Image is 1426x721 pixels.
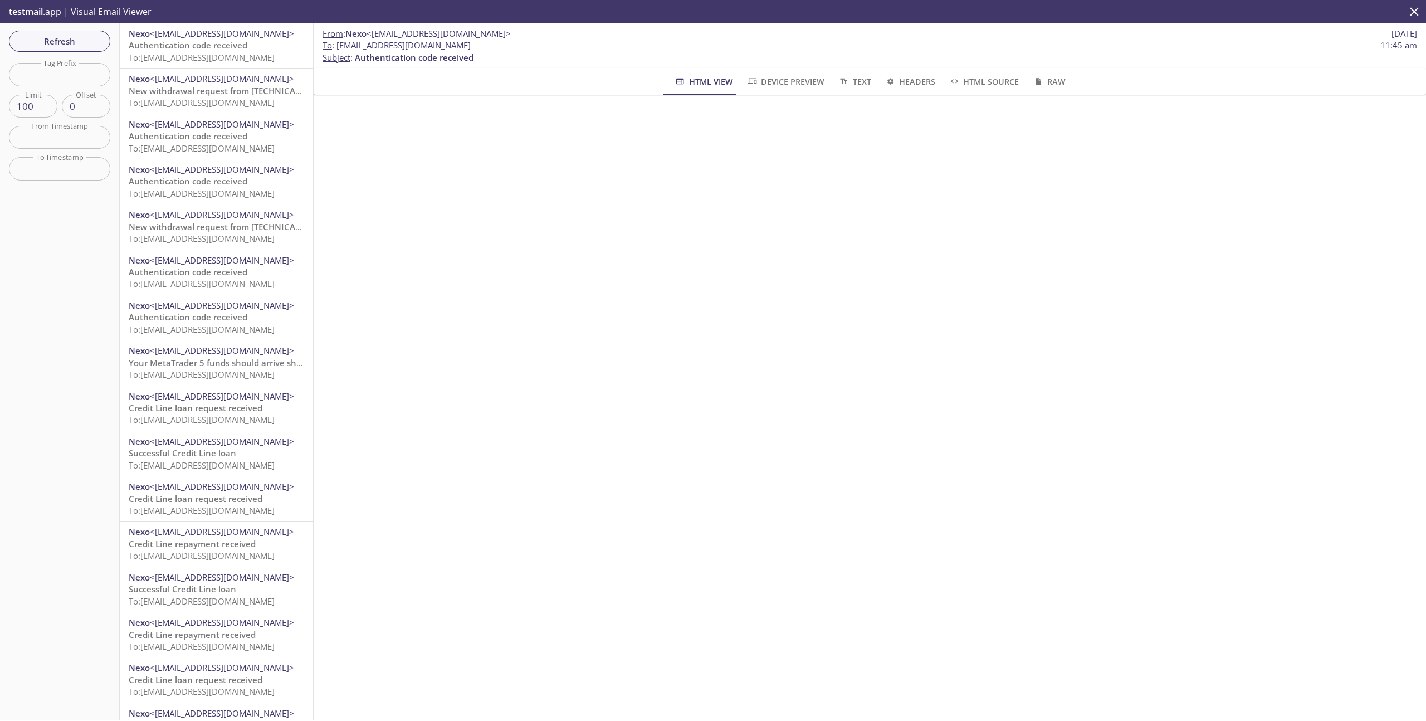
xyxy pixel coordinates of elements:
[129,662,150,673] span: Nexo
[120,522,313,566] div: Nexo<[EMAIL_ADDRESS][DOMAIN_NAME]>Credit Line repayment receivedTo:[EMAIL_ADDRESS][DOMAIN_NAME]
[120,114,313,159] div: Nexo<[EMAIL_ADDRESS][DOMAIN_NAME]>Authentication code receivedTo:[EMAIL_ADDRESS][DOMAIN_NAME]
[120,159,313,204] div: Nexo<[EMAIL_ADDRESS][DOMAIN_NAME]>Authentication code receivedTo:[EMAIL_ADDRESS][DOMAIN_NAME]
[129,119,150,130] span: Nexo
[129,402,262,413] span: Credit Line loan request received
[129,130,247,142] span: Authentication code received
[838,75,871,89] span: Text
[746,75,824,89] span: Device Preview
[323,52,350,63] span: Subject
[129,493,262,504] span: Credit Line loan request received
[129,300,150,311] span: Nexo
[129,278,275,289] span: To: [EMAIL_ADDRESS][DOMAIN_NAME]
[129,221,342,232] span: New withdrawal request from [TECHNICAL_ID] - (CET)
[129,526,150,537] span: Nexo
[129,345,150,356] span: Nexo
[323,40,1417,64] p: :
[120,204,313,249] div: Nexo<[EMAIL_ADDRESS][DOMAIN_NAME]>New withdrawal request from [TECHNICAL_ID] - (CET)To:[EMAIL_ADD...
[150,164,294,175] span: <[EMAIL_ADDRESS][DOMAIN_NAME]>
[150,209,294,220] span: <[EMAIL_ADDRESS][DOMAIN_NAME]>
[129,572,150,583] span: Nexo
[150,662,294,673] span: <[EMAIL_ADDRESS][DOMAIN_NAME]>
[150,708,294,719] span: <[EMAIL_ADDRESS][DOMAIN_NAME]>
[129,40,247,51] span: Authentication code received
[129,97,275,108] span: To: [EMAIL_ADDRESS][DOMAIN_NAME]
[129,617,150,628] span: Nexo
[129,266,247,277] span: Authentication code received
[150,526,294,537] span: <[EMAIL_ADDRESS][DOMAIN_NAME]>
[120,340,313,385] div: Nexo<[EMAIL_ADDRESS][DOMAIN_NAME]>Your MetaTrader 5 funds should arrive shortlyTo:[EMAIL_ADDRESS]...
[150,28,294,39] span: <[EMAIL_ADDRESS][DOMAIN_NAME]>
[129,538,256,549] span: Credit Line repayment received
[129,164,150,175] span: Nexo
[129,447,236,459] span: Successful Credit Line loan
[323,28,343,39] span: From
[120,69,313,113] div: Nexo<[EMAIL_ADDRESS][DOMAIN_NAME]>New withdrawal request from [TECHNICAL_ID] - (CET)To:[EMAIL_ADD...
[120,612,313,657] div: Nexo<[EMAIL_ADDRESS][DOMAIN_NAME]>Credit Line repayment receivedTo:[EMAIL_ADDRESS][DOMAIN_NAME]
[18,34,101,48] span: Refresh
[129,233,275,244] span: To: [EMAIL_ADDRESS][DOMAIN_NAME]
[129,85,342,96] span: New withdrawal request from [TECHNICAL_ID] - (CET)
[1391,28,1417,40] span: [DATE]
[150,345,294,356] span: <[EMAIL_ADDRESS][DOMAIN_NAME]>
[129,674,262,685] span: Credit Line loan request received
[129,369,275,380] span: To: [EMAIL_ADDRESS][DOMAIN_NAME]
[323,40,471,51] span: : [EMAIL_ADDRESS][DOMAIN_NAME]
[120,476,313,521] div: Nexo<[EMAIL_ADDRESS][DOMAIN_NAME]>Credit Line loan request receivedTo:[EMAIL_ADDRESS][DOMAIN_NAME]
[150,436,294,447] span: <[EMAIL_ADDRESS][DOMAIN_NAME]>
[355,52,473,63] span: Authentication code received
[120,250,313,295] div: Nexo<[EMAIL_ADDRESS][DOMAIN_NAME]>Authentication code receivedTo:[EMAIL_ADDRESS][DOMAIN_NAME]
[129,28,150,39] span: Nexo
[129,641,275,652] span: To: [EMAIL_ADDRESS][DOMAIN_NAME]
[129,505,275,516] span: To: [EMAIL_ADDRESS][DOMAIN_NAME]
[120,295,313,340] div: Nexo<[EMAIL_ADDRESS][DOMAIN_NAME]>Authentication code receivedTo:[EMAIL_ADDRESS][DOMAIN_NAME]
[9,31,110,52] button: Refresh
[150,391,294,402] span: <[EMAIL_ADDRESS][DOMAIN_NAME]>
[150,481,294,492] span: <[EMAIL_ADDRESS][DOMAIN_NAME]>
[1032,75,1065,89] span: Raw
[129,686,275,697] span: To: [EMAIL_ADDRESS][DOMAIN_NAME]
[129,596,275,607] span: To: [EMAIL_ADDRESS][DOMAIN_NAME]
[129,436,150,447] span: Nexo
[129,311,247,323] span: Authentication code received
[129,391,150,402] span: Nexo
[150,119,294,130] span: <[EMAIL_ADDRESS][DOMAIN_NAME]>
[129,176,247,187] span: Authentication code received
[885,75,935,89] span: Headers
[129,550,275,561] span: To: [EMAIL_ADDRESS][DOMAIN_NAME]
[129,188,275,199] span: To: [EMAIL_ADDRESS][DOMAIN_NAME]
[129,209,150,220] span: Nexo
[129,357,315,368] span: Your MetaTrader 5 funds should arrive shortly
[120,386,313,431] div: Nexo<[EMAIL_ADDRESS][DOMAIN_NAME]>Credit Line loan request receivedTo:[EMAIL_ADDRESS][DOMAIN_NAME]
[9,6,43,18] span: testmail
[949,75,1019,89] span: HTML Source
[323,40,332,51] span: To
[150,255,294,266] span: <[EMAIL_ADDRESS][DOMAIN_NAME]>
[129,583,236,595] span: Successful Credit Line loan
[129,414,275,425] span: To: [EMAIL_ADDRESS][DOMAIN_NAME]
[1380,40,1417,51] span: 11:45 am
[323,28,511,40] span: :
[120,657,313,702] div: Nexo<[EMAIL_ADDRESS][DOMAIN_NAME]>Credit Line loan request receivedTo:[EMAIL_ADDRESS][DOMAIN_NAME]
[120,567,313,612] div: Nexo<[EMAIL_ADDRESS][DOMAIN_NAME]>Successful Credit Line loanTo:[EMAIL_ADDRESS][DOMAIN_NAME]
[150,73,294,84] span: <[EMAIL_ADDRESS][DOMAIN_NAME]>
[367,28,511,39] span: <[EMAIL_ADDRESS][DOMAIN_NAME]>
[129,324,275,335] span: To: [EMAIL_ADDRESS][DOMAIN_NAME]
[129,708,150,719] span: Nexo
[129,52,275,63] span: To: [EMAIL_ADDRESS][DOMAIN_NAME]
[150,617,294,628] span: <[EMAIL_ADDRESS][DOMAIN_NAME]>
[345,28,367,39] span: Nexo
[129,143,275,154] span: To: [EMAIL_ADDRESS][DOMAIN_NAME]
[129,481,150,492] span: Nexo
[120,431,313,476] div: Nexo<[EMAIL_ADDRESS][DOMAIN_NAME]>Successful Credit Line loanTo:[EMAIL_ADDRESS][DOMAIN_NAME]
[129,629,256,640] span: Credit Line repayment received
[120,23,313,68] div: Nexo<[EMAIL_ADDRESS][DOMAIN_NAME]>Authentication code receivedTo:[EMAIL_ADDRESS][DOMAIN_NAME]
[674,75,732,89] span: HTML View
[129,460,275,471] span: To: [EMAIL_ADDRESS][DOMAIN_NAME]
[129,255,150,266] span: Nexo
[150,572,294,583] span: <[EMAIL_ADDRESS][DOMAIN_NAME]>
[150,300,294,311] span: <[EMAIL_ADDRESS][DOMAIN_NAME]>
[129,73,150,84] span: Nexo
